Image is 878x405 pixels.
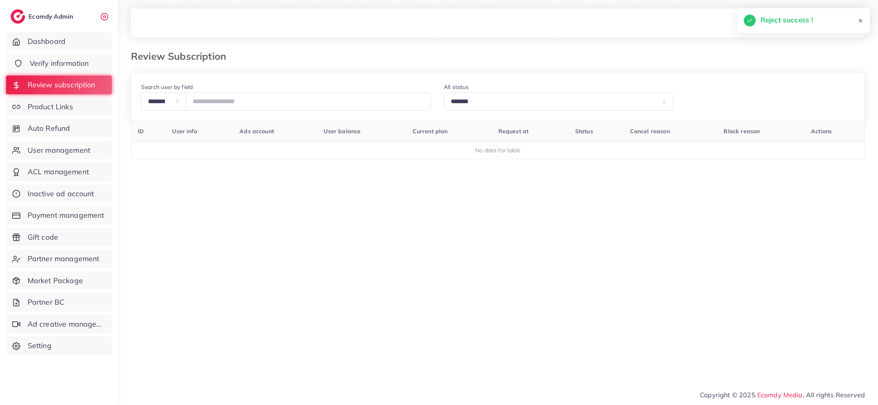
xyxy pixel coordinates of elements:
[761,15,813,25] h5: Reject success !
[136,146,861,154] div: No data for table
[11,9,25,24] img: logo
[28,297,65,308] span: Partner BC
[6,249,112,268] a: Partner management
[28,319,106,329] span: Ad creative management
[239,128,274,135] span: Ads account
[630,128,670,135] span: Cancel reason
[575,128,593,135] span: Status
[28,340,52,351] span: Setting
[811,128,832,135] span: Actions
[28,210,104,221] span: Payment management
[724,128,760,135] span: Block reason
[28,253,100,264] span: Partner management
[6,54,112,73] a: Verify information
[6,228,112,247] a: Gift code
[172,128,197,135] span: User info
[6,76,112,94] a: Review subscription
[138,128,144,135] span: ID
[6,162,112,181] a: ACL management
[6,141,112,160] a: User management
[6,206,112,225] a: Payment management
[413,128,448,135] span: Current plan
[30,58,89,69] span: Verify information
[498,128,529,135] span: Request at
[28,123,70,134] span: Auto Refund
[803,390,865,400] span: , All rights Reserved
[131,50,233,62] h3: Review Subscription
[28,232,58,243] span: Gift code
[28,36,65,47] span: Dashboard
[28,275,83,286] span: Market Package
[444,83,469,91] label: All status
[757,391,803,399] a: Ecomdy Media
[6,184,112,203] a: Inactive ad account
[6,97,112,116] a: Product Links
[6,315,112,334] a: Ad creative management
[28,13,75,20] h2: Ecomdy Admin
[324,128,361,135] span: User balance
[28,80,96,90] span: Review subscription
[6,271,112,290] a: Market Package
[11,9,75,24] a: logoEcomdy Admin
[28,167,89,177] span: ACL management
[700,390,865,400] span: Copyright © 2025
[6,119,112,138] a: Auto Refund
[141,83,193,91] label: Search user by field
[28,188,94,199] span: Inactive ad account
[28,145,90,156] span: User management
[6,32,112,51] a: Dashboard
[6,336,112,355] a: Setting
[6,293,112,312] a: Partner BC
[28,102,73,112] span: Product Links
